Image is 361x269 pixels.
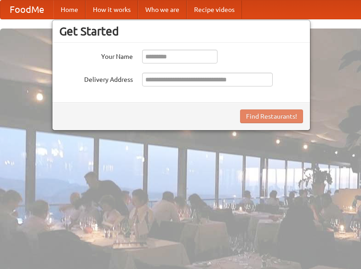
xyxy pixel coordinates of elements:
[187,0,242,19] a: Recipe videos
[86,0,138,19] a: How it works
[59,73,133,84] label: Delivery Address
[240,109,303,123] button: Find Restaurants!
[0,0,53,19] a: FoodMe
[53,0,86,19] a: Home
[59,50,133,61] label: Your Name
[59,24,303,38] h3: Get Started
[138,0,187,19] a: Who we are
